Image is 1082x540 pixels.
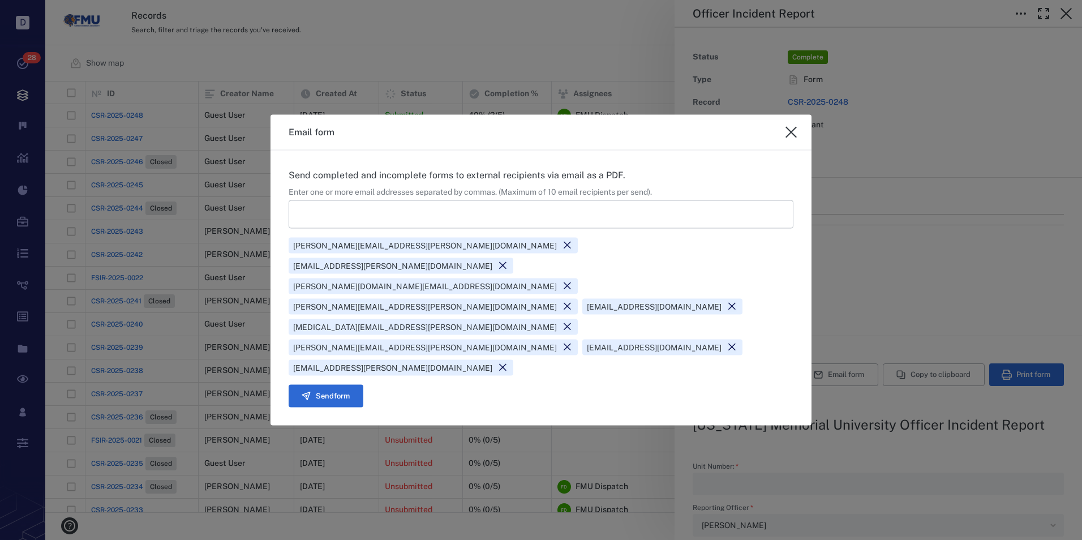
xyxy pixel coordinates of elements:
div: [MEDICAL_DATA][EMAIL_ADDRESS][PERSON_NAME][DOMAIN_NAME] [289,319,578,335]
div: [EMAIL_ADDRESS][PERSON_NAME][DOMAIN_NAME] [289,258,513,273]
body: Rich Text Area. Press ALT-0 for help. [9,9,361,19]
div: [PERSON_NAME][EMAIL_ADDRESS][PERSON_NAME][DOMAIN_NAME] [289,237,578,253]
h3: Email form [289,126,334,139]
span: Help [25,8,49,18]
div: [PERSON_NAME][DOMAIN_NAME][EMAIL_ADDRESS][DOMAIN_NAME] [289,278,578,294]
p: Send completed and incomplete forms to external recipients via email as a PDF. [289,169,793,182]
div: [PERSON_NAME][EMAIL_ADDRESS][PERSON_NAME][DOMAIN_NAME] [289,339,578,355]
div: [EMAIL_ADDRESS][PERSON_NAME][DOMAIN_NAME] [289,359,513,375]
div: [EMAIL_ADDRESS][DOMAIN_NAME] [582,298,742,314]
button: Sendform [289,384,363,407]
div: [PERSON_NAME][EMAIL_ADDRESS][PERSON_NAME][DOMAIN_NAME] [289,298,578,314]
div: [EMAIL_ADDRESS][DOMAIN_NAME] [582,339,742,355]
div: Enter one or more email addresses separated by commas. (Maximum of 10 email recipients per send). [289,187,793,198]
button: close [780,121,802,144]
